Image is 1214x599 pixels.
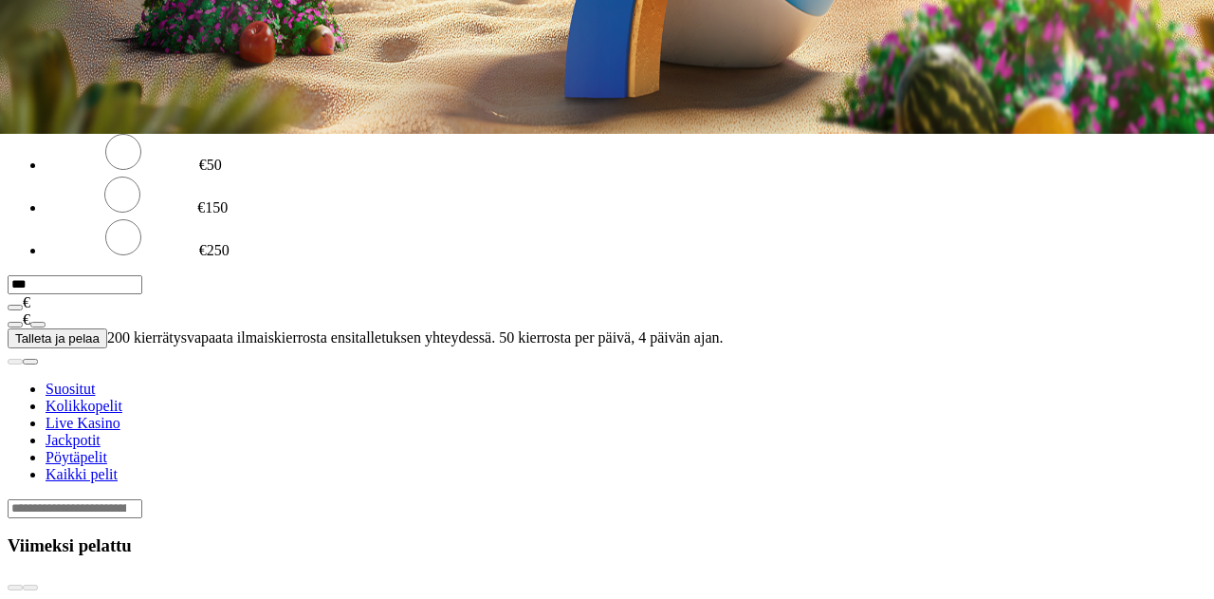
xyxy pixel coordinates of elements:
a: Kolikkopelit [46,398,122,414]
span: Kaikki pelit [46,466,118,482]
button: eye icon [8,305,23,310]
button: prev slide [8,359,23,365]
span: € [23,294,30,310]
a: Suositut [46,381,95,397]
button: Talleta ja pelaa [8,328,107,348]
h3: Viimeksi pelattu [8,535,1206,556]
a: Jackpotit [46,432,101,448]
header: Lobby [8,348,1206,518]
nav: Lobby [8,348,1206,483]
button: next slide [23,359,38,365]
label: €150 [197,199,228,215]
span: € [23,311,30,328]
a: Live Kasino [46,415,120,431]
span: Pöytäpelit [46,449,107,465]
button: next slide [23,585,38,590]
label: €50 [199,157,222,173]
button: minus icon [8,322,23,328]
label: €250 [199,242,230,258]
button: plus icon [30,322,46,328]
span: Talleta ja pelaa [15,331,100,346]
span: 200 kierrätysvapaata ilmaiskierrosta ensitalletuksen yhteydessä. 50 kierrosta per päivä, 4 päivän... [107,329,724,346]
button: prev slide [8,585,23,590]
input: Search [8,499,142,518]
